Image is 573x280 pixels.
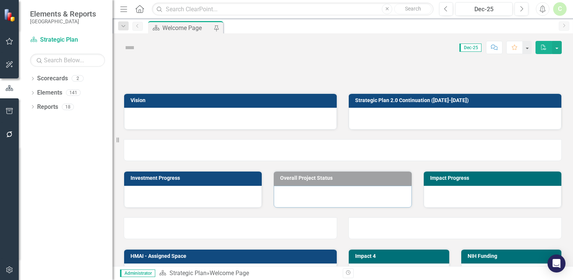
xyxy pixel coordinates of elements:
[355,253,445,259] h3: Impact 4
[3,8,17,22] img: ClearPoint Strategy
[37,103,58,111] a: Reports
[159,269,337,278] div: »
[162,23,212,33] div: Welcome Page
[130,253,333,259] h3: HMAI - Assigned Space
[547,254,565,272] div: Open Intercom Messenger
[120,269,155,277] span: Administrator
[37,74,68,83] a: Scorecards
[468,253,558,259] h3: NIH Funding
[459,44,481,52] span: Dec-25
[66,90,81,96] div: 141
[124,42,136,54] img: Not Defined
[355,98,558,103] h3: Strategic Plan 2.0 Continuation ([DATE]-[DATE])
[394,4,432,14] button: Search
[280,175,408,181] h3: Overall Project Status
[210,269,249,277] div: Welcome Page
[37,89,62,97] a: Elements
[430,175,558,181] h3: Impact Progress
[30,9,96,18] span: Elements & Reports
[405,6,421,12] span: Search
[130,175,258,181] h3: Investment Progress
[458,5,510,14] div: Dec-25
[30,18,96,24] small: [GEOGRAPHIC_DATA]
[62,104,74,110] div: 18
[169,269,207,277] a: Strategic Plan
[130,98,333,103] h3: Vision
[553,2,567,16] button: C
[152,3,433,16] input: Search ClearPoint...
[72,75,84,82] div: 2
[30,54,105,67] input: Search Below...
[30,36,105,44] a: Strategic Plan
[455,2,513,16] button: Dec-25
